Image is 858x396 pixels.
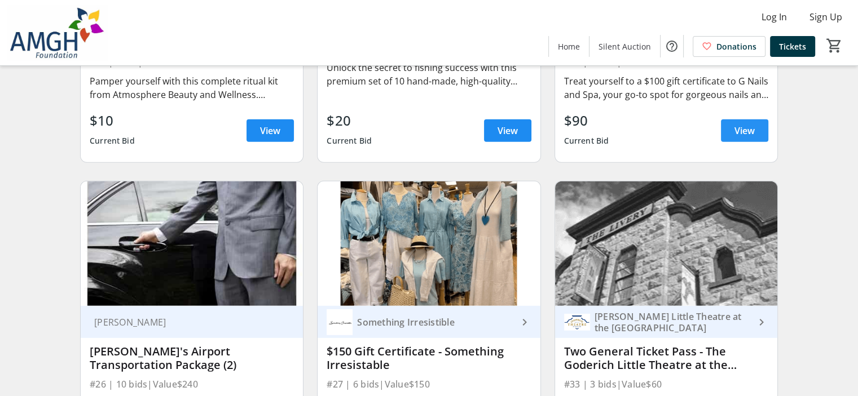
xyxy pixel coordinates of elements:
[327,345,531,372] div: $150 Gift Certificate - Something Irresistable
[770,36,815,57] a: Tickets
[90,317,280,328] div: [PERSON_NAME]
[90,376,294,392] div: #26 | 10 bids | Value $240
[558,41,580,52] span: Home
[564,131,609,151] div: Current Bid
[7,5,107,61] img: Alexandra Marine & General Hospital Foundation's Logo
[809,10,842,24] span: Sign Up
[327,376,531,392] div: #27 | 6 bids | Value $150
[498,124,518,137] span: View
[721,119,768,142] a: View
[555,181,777,306] img: Two General Ticket Pass - The Goderich Little Theatre at the Livery (1)
[90,131,135,151] div: Current Bid
[327,131,372,151] div: Current Bid
[247,119,294,142] a: View
[753,8,796,26] button: Log In
[90,110,135,131] div: $10
[353,317,517,328] div: Something Irresistible
[590,311,755,333] div: [PERSON_NAME] Little Theatre at the [GEOGRAPHIC_DATA]
[327,110,372,131] div: $20
[564,74,768,101] div: Treat yourself to a $100 gift certificate to G Nails and Spa, your go-to spot for gorgeous nails ...
[555,306,777,338] a: Goderich Little Theatre at the Livery[PERSON_NAME] Little Theatre at the [GEOGRAPHIC_DATA]
[716,41,756,52] span: Donations
[90,345,294,372] div: [PERSON_NAME]'s Airport Transportation Package (2)
[327,309,353,335] img: Something Irresistible
[549,36,589,57] a: Home
[327,61,531,88] div: Unlock the secret to fishing success with this premium set of 10 hand-made, high-quality lures. C...
[81,181,303,306] img: Mike's Airport Transportation Package (2)
[589,36,660,57] a: Silent Auction
[824,35,844,56] button: Cart
[260,124,280,137] span: View
[484,119,531,142] a: View
[564,110,609,131] div: $90
[599,41,651,52] span: Silent Auction
[734,124,755,137] span: View
[518,315,531,329] mat-icon: keyboard_arrow_right
[762,10,787,24] span: Log In
[779,41,806,52] span: Tickets
[693,36,765,57] a: Donations
[90,74,294,101] div: Pamper yourself with this complete ritual kit from Atmosphere Beauty and Wellness. Includes miner...
[318,181,540,306] img: $150 Gift Certificate - Something Irresistable
[564,309,590,335] img: Goderich Little Theatre at the Livery
[755,315,768,329] mat-icon: keyboard_arrow_right
[318,306,540,338] a: Something Irresistible Something Irresistible
[800,8,851,26] button: Sign Up
[661,35,683,57] button: Help
[564,345,768,372] div: Two General Ticket Pass - The Goderich Little Theatre at the [GEOGRAPHIC_DATA] (1)
[564,376,768,392] div: #33 | 3 bids | Value $60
